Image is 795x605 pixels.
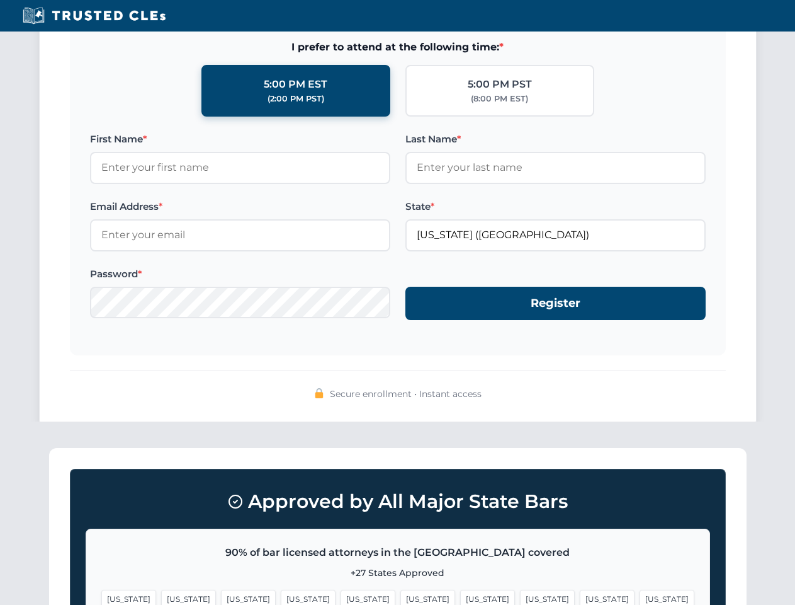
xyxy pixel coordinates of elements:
[101,566,694,580] p: +27 States Approved
[471,93,528,105] div: (8:00 PM EST)
[468,76,532,93] div: 5:00 PM PST
[19,6,169,25] img: Trusted CLEs
[90,219,390,251] input: Enter your email
[101,544,694,561] p: 90% of bar licensed attorneys in the [GEOGRAPHIC_DATA] covered
[90,267,390,282] label: Password
[314,388,324,398] img: 🔒
[405,199,706,214] label: State
[90,199,390,214] label: Email Address
[405,132,706,147] label: Last Name
[330,387,482,401] span: Secure enrollment • Instant access
[405,287,706,320] button: Register
[90,39,706,55] span: I prefer to attend at the following time:
[264,76,327,93] div: 5:00 PM EST
[90,132,390,147] label: First Name
[90,152,390,183] input: Enter your first name
[86,485,710,519] h3: Approved by All Major State Bars
[268,93,324,105] div: (2:00 PM PST)
[405,219,706,251] input: Florida (FL)
[405,152,706,183] input: Enter your last name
